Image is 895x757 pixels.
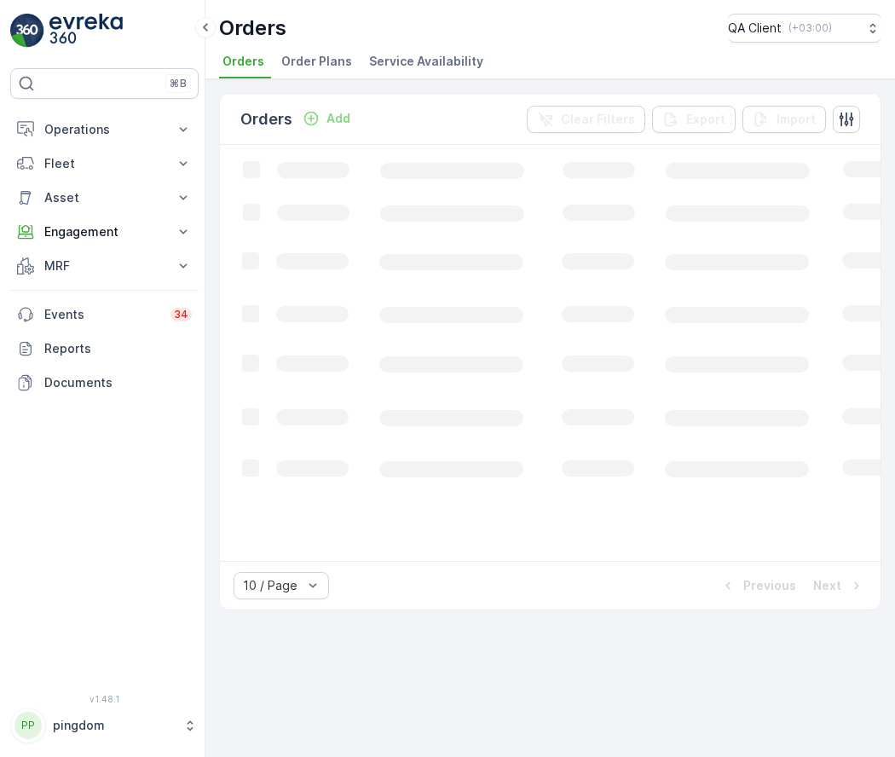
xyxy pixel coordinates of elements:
[10,181,199,215] button: Asset
[788,21,832,35] p: ( +03:00 )
[44,257,165,274] p: MRF
[561,111,635,128] p: Clear Filters
[170,77,187,90] p: ⌘B
[219,14,286,42] p: Orders
[10,708,199,743] button: PPpingdom
[10,332,199,366] a: Reports
[743,577,796,594] p: Previous
[813,577,841,594] p: Next
[742,106,826,133] button: Import
[281,53,352,70] span: Order Plans
[728,14,881,43] button: QA Client(+03:00)
[10,113,199,147] button: Operations
[10,147,199,181] button: Fleet
[10,249,199,283] button: MRF
[44,155,165,172] p: Fleet
[652,106,736,133] button: Export
[222,53,264,70] span: Orders
[10,694,199,704] span: v 1.48.1
[44,189,165,206] p: Asset
[296,108,357,129] button: Add
[49,14,123,48] img: logo_light-DOdMpM7g.png
[10,366,199,400] a: Documents
[44,223,165,240] p: Engagement
[777,111,816,128] p: Import
[44,340,192,357] p: Reports
[369,53,483,70] span: Service Availability
[44,374,192,391] p: Documents
[53,717,175,734] p: pingdom
[14,712,42,739] div: PP
[527,106,645,133] button: Clear Filters
[728,20,782,37] p: QA Client
[811,575,867,596] button: Next
[10,298,199,332] a: Events34
[174,308,188,321] p: 34
[686,111,725,128] p: Export
[718,575,798,596] button: Previous
[326,110,350,127] p: Add
[240,107,292,131] p: Orders
[44,306,160,323] p: Events
[10,215,199,249] button: Engagement
[10,14,44,48] img: logo
[44,121,165,138] p: Operations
